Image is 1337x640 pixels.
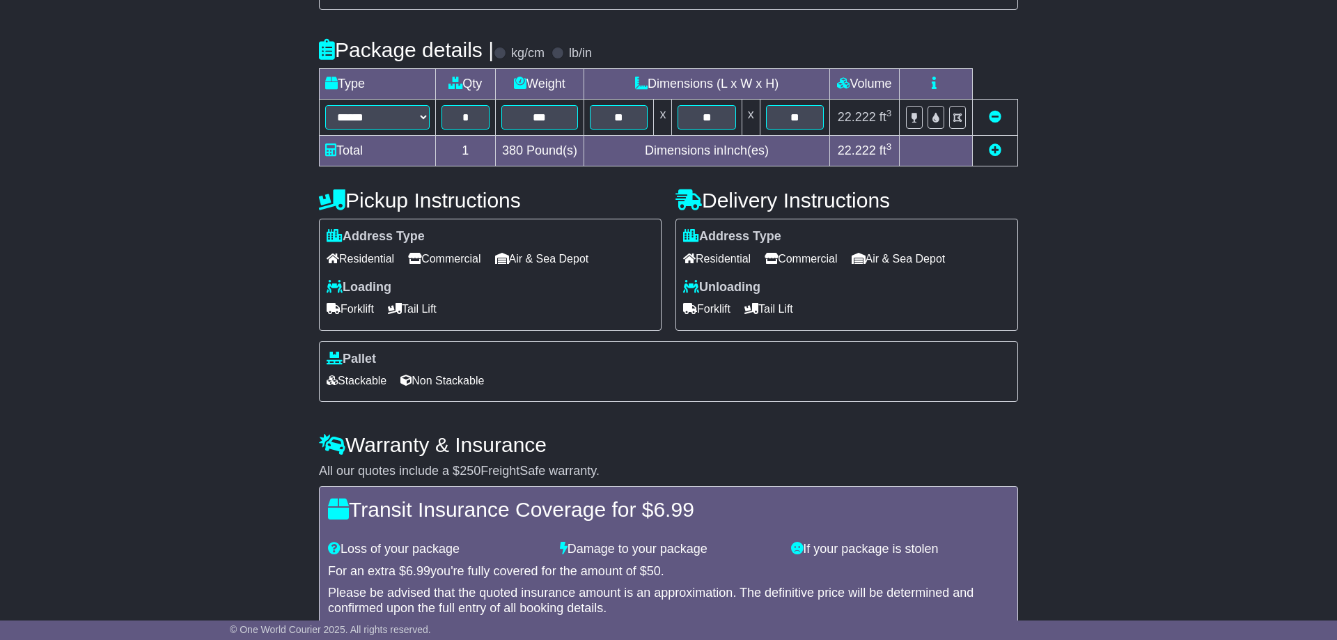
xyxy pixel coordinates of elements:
h4: Transit Insurance Coverage for $ [328,498,1009,521]
td: Dimensions (L x W x H) [584,69,830,100]
label: Pallet [327,352,376,367]
td: Volume [829,69,899,100]
td: x [654,100,672,136]
label: Address Type [683,229,781,244]
span: 6.99 [406,564,430,578]
div: Loss of your package [321,542,553,557]
td: Weight [495,69,584,100]
h4: Package details | [319,38,494,61]
div: If your package is stolen [784,542,1016,557]
td: x [742,100,760,136]
span: Air & Sea Depot [495,248,589,270]
span: Forklift [327,298,374,320]
span: Stackable [327,370,386,391]
a: Add new item [989,143,1001,157]
span: Residential [327,248,394,270]
span: 50 [647,564,661,578]
sup: 3 [886,108,892,118]
span: © One World Courier 2025. All rights reserved. [230,624,431,635]
h4: Pickup Instructions [319,189,662,212]
td: Qty [436,69,496,100]
span: Air & Sea Depot [852,248,946,270]
span: Tail Lift [388,298,437,320]
td: Total [320,136,436,166]
div: All our quotes include a $ FreightSafe warranty. [319,464,1018,479]
span: Residential [683,248,751,270]
td: Pound(s) [495,136,584,166]
label: Address Type [327,229,425,244]
td: 1 [436,136,496,166]
td: Type [320,69,436,100]
div: Damage to your package [553,542,785,557]
span: 250 [460,464,480,478]
span: 6.99 [653,498,694,521]
span: Non Stackable [400,370,484,391]
h4: Delivery Instructions [675,189,1018,212]
div: For an extra $ you're fully covered for the amount of $ . [328,564,1009,579]
span: Commercial [408,248,480,270]
span: ft [879,143,892,157]
span: 380 [502,143,523,157]
label: Unloading [683,280,760,295]
a: Remove this item [989,110,1001,124]
span: Forklift [683,298,730,320]
h4: Warranty & Insurance [319,433,1018,456]
span: Tail Lift [744,298,793,320]
label: lb/in [569,46,592,61]
td: Dimensions in Inch(es) [584,136,830,166]
span: 22.222 [838,143,876,157]
label: Loading [327,280,391,295]
div: Please be advised that the quoted insurance amount is an approximation. The definitive price will... [328,586,1009,616]
sup: 3 [886,141,892,152]
span: Commercial [765,248,837,270]
span: ft [879,110,892,124]
label: kg/cm [511,46,545,61]
span: 22.222 [838,110,876,124]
